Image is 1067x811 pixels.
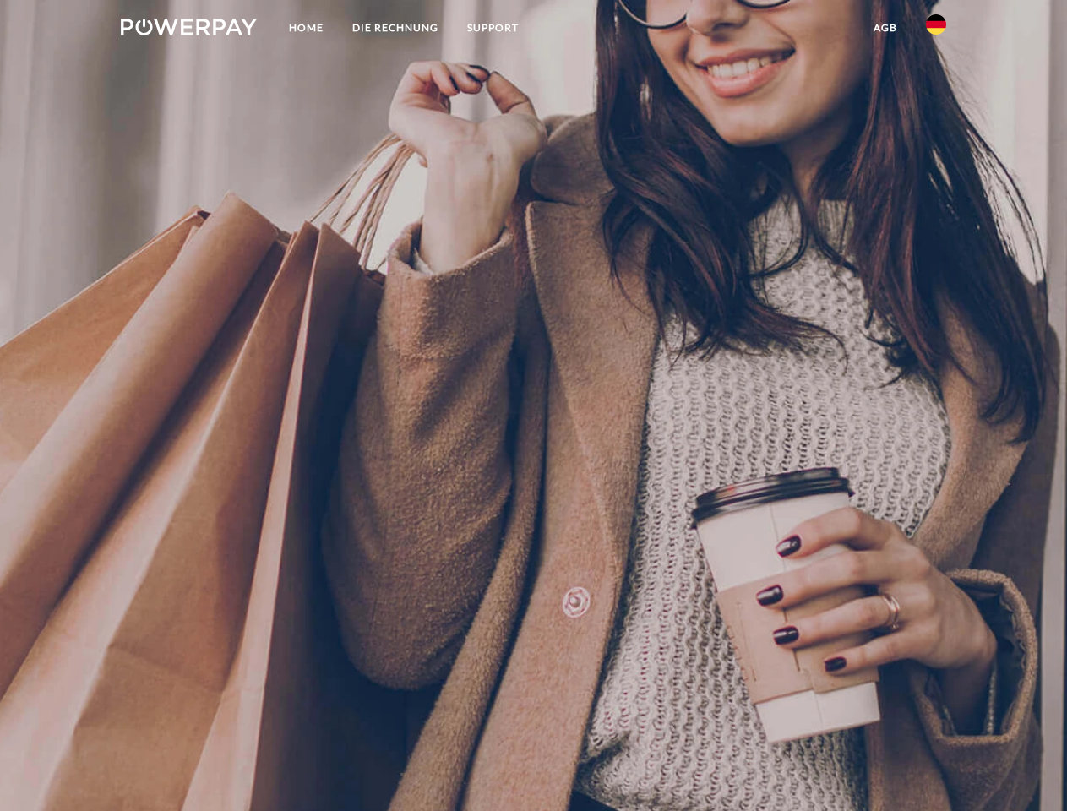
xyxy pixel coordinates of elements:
[859,13,912,43] a: agb
[338,13,453,43] a: DIE RECHNUNG
[453,13,533,43] a: SUPPORT
[121,19,257,35] img: logo-powerpay-white.svg
[275,13,338,43] a: Home
[926,14,946,35] img: de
